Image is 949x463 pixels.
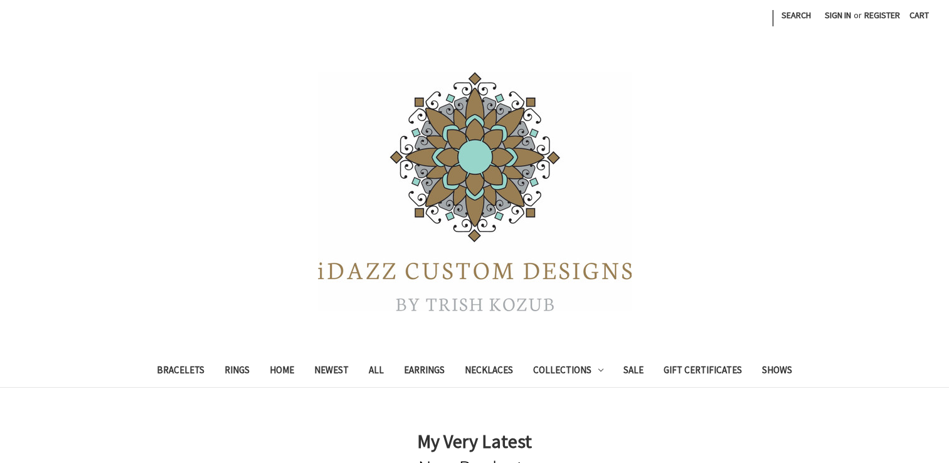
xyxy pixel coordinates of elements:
[654,356,752,387] a: Gift Certificates
[613,356,654,387] a: Sale
[304,356,359,387] a: Newest
[318,72,632,311] img: iDazz Custom Designs
[909,9,929,21] span: Cart
[215,356,260,387] a: Rings
[523,356,613,387] a: Collections
[852,9,863,22] span: or
[770,5,775,29] li: |
[359,356,394,387] a: All
[147,356,215,387] a: Bracelets
[260,356,304,387] a: Home
[394,356,455,387] a: Earrings
[455,356,523,387] a: Necklaces
[417,429,532,453] strong: My Very Latest
[752,356,802,387] a: Shows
